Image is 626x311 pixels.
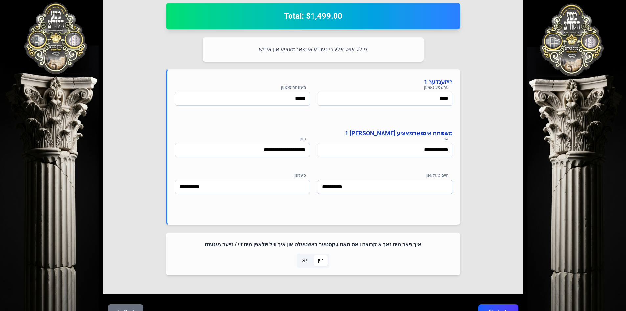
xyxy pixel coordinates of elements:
span: ניין [318,257,324,265]
h4: רייזענדער 1 [175,77,452,87]
span: יא [302,257,307,265]
p-togglebutton: ניין [313,254,329,268]
p: פילט אויס אלע רייזענדע אינפארמאציע אין אידיש [211,45,416,54]
h4: משפחה אינפארמאציע [PERSON_NAME] 1 [175,129,452,138]
h2: Total: $1,499.00 [174,11,452,21]
p-togglebutton: יא [297,254,313,268]
h4: איך פאר מיט נאך א קבוצה וואס האט עקסטער באשטעלט און איך וויל שלאפן מיט זיי / זייער געגענט [174,241,452,248]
